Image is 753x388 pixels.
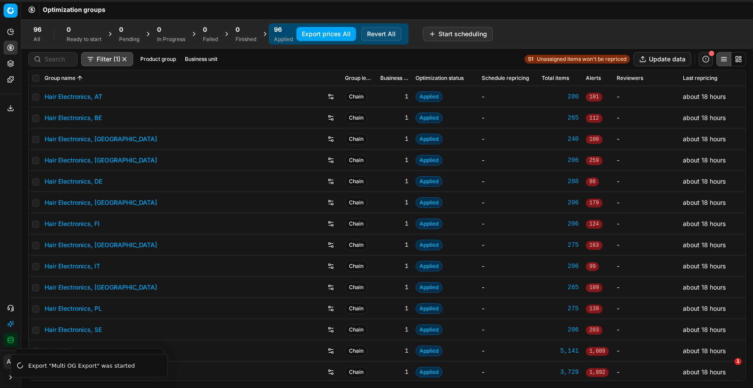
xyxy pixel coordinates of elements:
[45,241,157,249] a: Hair Electronics, [GEOGRAPHIC_DATA]
[586,283,603,292] span: 109
[67,25,71,34] span: 0
[586,135,603,144] span: 100
[542,156,579,165] div: 206
[345,367,367,377] span: Chain
[683,93,726,100] span: about 18 hours
[542,262,579,271] a: 206
[542,113,579,122] div: 265
[203,36,218,43] div: Failed
[274,25,282,34] span: 96
[586,368,609,377] span: 1,892
[416,218,442,229] span: Applied
[345,176,367,187] span: Chain
[478,256,538,277] td: -
[236,36,256,43] div: Finished
[380,75,408,82] span: Business unit
[542,368,579,377] a: 3,729
[542,198,579,207] a: 206
[119,36,139,43] div: Pending
[45,219,100,228] a: Hair Electronics, FI
[345,324,367,335] span: Chain
[345,155,367,166] span: Chain
[416,367,442,377] span: Applied
[478,150,538,171] td: -
[478,234,538,256] td: -
[586,75,601,82] span: Alerts
[43,5,105,14] span: Optimization groups
[683,177,726,185] span: about 18 hours
[586,199,603,207] span: 179
[274,36,293,43] div: Applied
[613,256,679,277] td: -
[542,177,579,186] div: 288
[45,283,157,292] a: Hair Electronics, [GEOGRAPHIC_DATA]
[586,262,599,271] span: 99
[478,340,538,362] td: -
[478,192,538,213] td: -
[380,135,408,143] div: 1
[734,358,742,365] span: 1
[28,362,157,370] div: Export "Multi OG Export" was started
[542,219,579,228] a: 206
[45,262,100,271] a: Hair Electronics, IT
[586,347,609,356] span: 1,609
[67,36,101,43] div: Ready to start
[137,54,180,64] button: Product group
[613,171,679,192] td: -
[236,25,240,34] span: 0
[45,325,102,334] a: Hair Electronics, SE
[586,241,603,250] span: 163
[181,54,221,64] button: Business unit
[416,346,442,356] span: Applied
[683,368,726,376] span: about 18 hours
[45,75,75,82] span: Group name
[34,36,41,43] div: All
[683,347,726,354] span: about 18 hours
[542,241,579,249] a: 275
[683,199,726,206] span: about 18 hours
[345,282,367,293] span: Chain
[478,319,538,340] td: -
[4,354,18,369] button: AB
[380,241,408,249] div: 1
[345,240,367,250] span: Chain
[482,75,529,82] span: Schedule repricing
[380,262,408,271] div: 1
[478,213,538,234] td: -
[203,25,207,34] span: 0
[613,150,679,171] td: -
[633,52,691,66] button: Update data
[45,113,102,122] a: Hair Electronics, BE
[45,347,67,355] a: Hair, AT
[542,304,579,313] a: 275
[613,128,679,150] td: -
[524,55,630,64] a: 51Unassigned items won't be repriced
[416,282,442,293] span: Applied
[423,27,493,41] button: Start scheduling
[157,25,161,34] span: 0
[542,283,579,292] a: 265
[416,303,442,314] span: Applied
[119,25,123,34] span: 0
[416,197,442,208] span: Applied
[478,128,538,150] td: -
[416,134,442,144] span: Applied
[345,113,367,123] span: Chain
[613,192,679,213] td: -
[613,340,679,362] td: -
[380,219,408,228] div: 1
[586,220,603,229] span: 124
[542,92,579,101] div: 280
[45,92,102,101] a: Hair Electronics, AT
[537,56,626,63] span: Unassigned items won't be repriced
[586,305,603,313] span: 139
[380,156,408,165] div: 1
[345,91,367,102] span: Chain
[478,298,538,319] td: -
[416,261,442,271] span: Applied
[683,114,726,121] span: about 18 hours
[613,362,679,383] td: -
